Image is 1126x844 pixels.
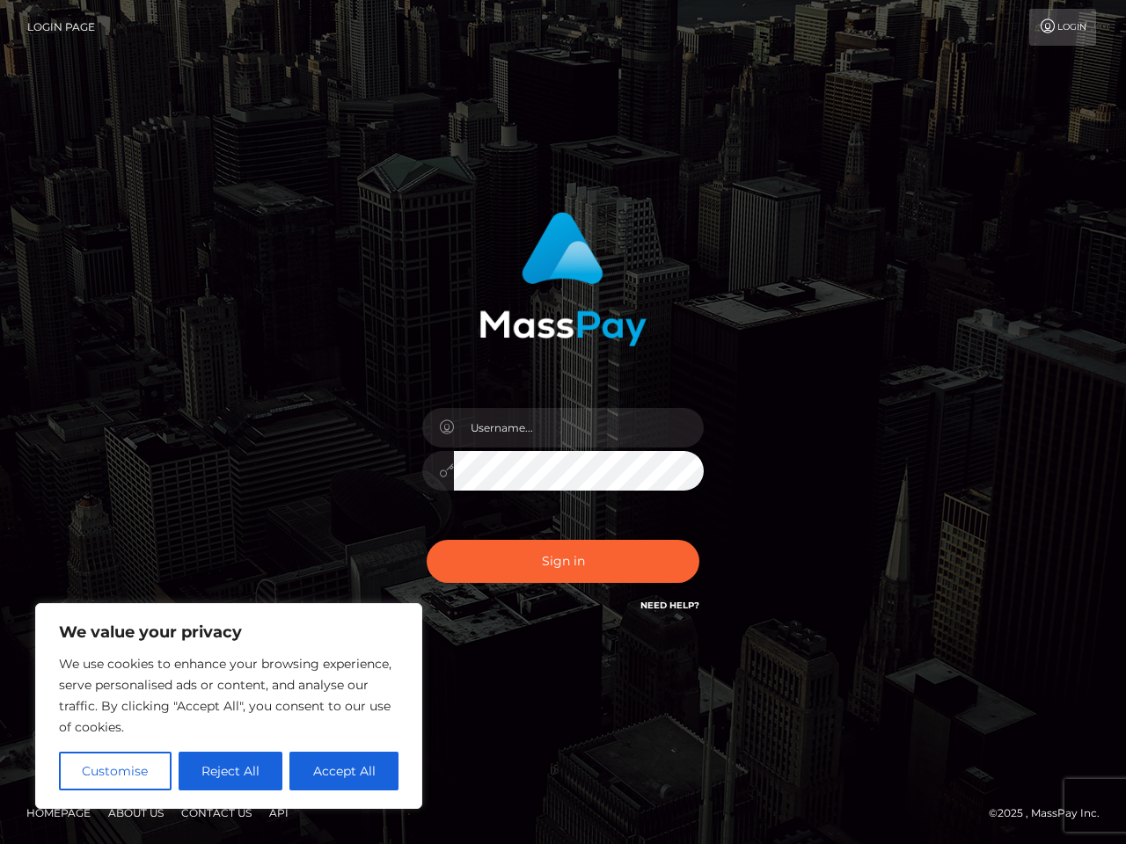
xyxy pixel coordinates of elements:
button: Sign in [427,540,699,583]
a: Contact Us [174,799,259,826]
button: Customise [59,752,172,790]
a: Need Help? [640,600,699,611]
a: About Us [101,799,171,826]
a: Homepage [19,799,98,826]
button: Reject All [179,752,283,790]
input: Username... [454,408,704,447]
div: We value your privacy [35,603,422,809]
button: Accept All [289,752,398,790]
p: We value your privacy [59,622,398,643]
p: We use cookies to enhance your browsing experience, serve personalised ads or content, and analys... [59,653,398,738]
a: Login Page [27,9,95,46]
a: API [262,799,296,826]
div: © 2025 , MassPay Inc. [989,804,1113,823]
img: MassPay Login [479,212,647,346]
a: Login [1029,9,1096,46]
